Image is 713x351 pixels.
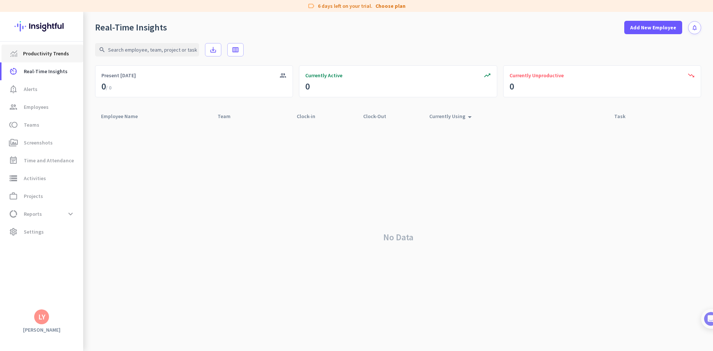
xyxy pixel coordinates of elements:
div: Close [128,12,141,25]
img: Profile image for Katarina [79,12,94,27]
button: calendar_view_week [227,43,244,56]
div: Profile image for Stefan [94,12,108,27]
span: Activities [24,174,46,183]
span: Time and Attendance [24,156,74,165]
i: search [99,46,105,53]
div: Currently Using [429,111,474,121]
i: av_timer [9,67,18,76]
i: work_outline [9,192,18,201]
span: Currently Unproductive [509,72,564,79]
i: event_note [9,156,18,165]
div: Insightful Onboarding Guide and Installation Instructions for Personal Computer Users [15,133,124,156]
div: We'll be back online [DATE] [15,216,124,224]
div: Profile image for Vladimir [108,12,123,27]
span: Productivity Trends [23,49,69,58]
p: How can we help? [15,65,134,78]
p: Hi Latif 👋 [15,53,134,65]
a: data_usageReportsexpand_more [1,205,83,223]
span: Teams [24,120,39,129]
a: av_timerReal-Time Insights [1,62,83,80]
i: trending_down [687,72,695,79]
a: storageActivities [1,169,83,187]
div: No Data [95,123,701,351]
img: Insightful logo [14,12,69,41]
span: Reports [24,209,42,218]
span: Present [DATE] [101,72,136,79]
button: save_alt [205,43,221,56]
i: data_usage [9,209,18,218]
button: Search for help [11,91,138,105]
img: logo [15,15,65,25]
span: Search for help [15,94,60,102]
div: Team [218,111,240,121]
span: Tasks [123,250,137,256]
div: Send us a messageWe'll be back online [DATE] [7,202,141,230]
i: trending_up [484,72,491,79]
div: Task [614,111,634,121]
span: Add New Employee [630,24,676,31]
span: Help [87,250,99,256]
a: settingsSettings [1,223,83,241]
a: menu-itemProductivity Trends [1,45,83,62]
span: Messages [43,250,69,256]
div: Real-Time Insights [95,22,167,33]
div: 0 [509,81,514,92]
i: save_alt [209,46,217,53]
button: Help [74,232,111,261]
i: calendar_view_week [232,46,239,53]
span: Real-Time Insights [24,67,68,76]
span: / 0 [106,84,111,91]
input: Search employee, team, project or task [95,43,199,56]
a: work_outlineProjects [1,187,83,205]
button: Add New Employee [624,21,682,34]
button: expand_more [64,207,77,221]
div: Inactivity dialogs - Introduction [15,162,124,170]
div: Manual Installation of Insightful on macOS [11,108,138,130]
span: Screenshots [24,138,53,147]
a: groupEmployees [1,98,83,116]
div: Send us a message [15,208,124,216]
a: event_noteTime and Attendance [1,152,83,169]
i: arrow_drop_up [465,113,474,121]
div: Inactivity dialogs - Introduction [11,159,138,173]
i: notification_important [9,85,18,94]
a: notification_importantAlerts [1,80,83,98]
a: perm_mediaScreenshots [1,134,83,152]
div: LY [38,313,45,321]
div: Insightful Onboarding Guide and Installation Instructions for Personal Computer Users [11,130,138,159]
div: Clock-in [297,111,324,121]
div: 0 [101,81,111,92]
i: label [307,2,315,10]
div: Understanding Employee Utilization Score [11,173,138,195]
span: Alerts [24,85,38,94]
i: perm_media [9,138,18,147]
span: Employees [24,103,49,111]
img: menu-item [10,50,17,57]
div: Manual Installation of Insightful on macOS [15,111,124,127]
a: tollTeams [1,116,83,134]
div: Understanding Employee Utilization Score [15,176,124,192]
div: Clock-Out [363,111,395,121]
button: notifications [688,21,701,34]
i: group [9,103,18,111]
i: toll [9,120,18,129]
i: notifications [691,25,698,31]
button: Tasks [111,232,149,261]
a: Choose plan [375,2,406,10]
i: settings [9,227,18,236]
div: 0 [305,81,310,92]
span: Projects [24,192,43,201]
button: Messages [37,232,74,261]
span: Settings [24,227,44,236]
i: group [279,72,287,79]
span: Currently Active [305,72,342,79]
span: Home [10,250,27,256]
div: Employee Name [101,111,147,121]
i: storage [9,174,18,183]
